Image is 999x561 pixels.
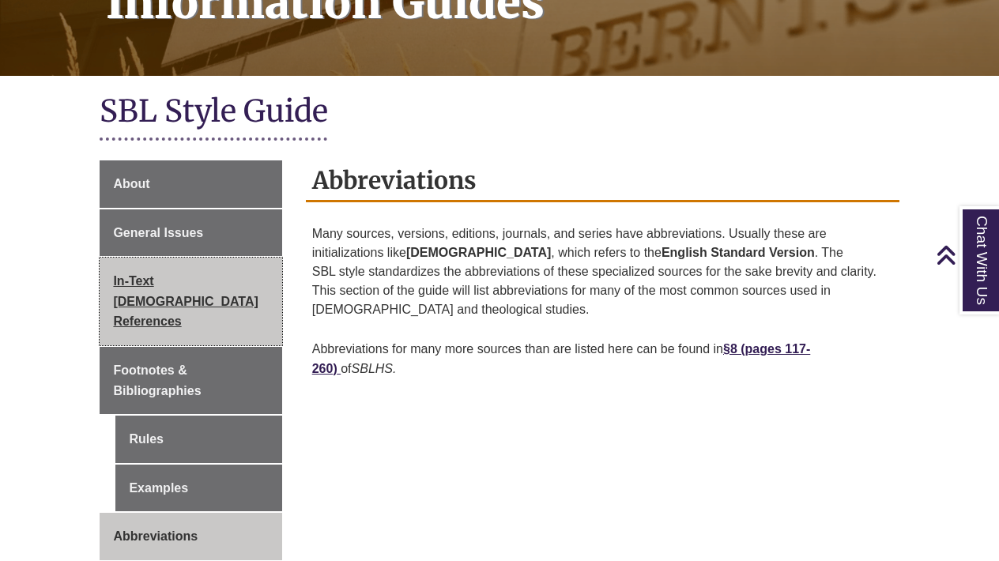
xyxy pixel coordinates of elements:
p: Many sources, versions, editions, journals, and series have abbreviations. Usually these are init... [312,218,893,326]
span: Footnotes & Bibliographies [113,363,201,397]
p: Abbreviations for many more sources than are listed here can be found in [312,333,893,386]
a: Rules [115,416,281,463]
a: Examples [115,465,281,512]
a: About [100,160,281,208]
h2: Abbreviations [306,160,899,202]
h1: SBL Style Guide [100,92,899,134]
span: of [341,362,351,375]
span: About [113,177,149,190]
strong: §8 (pa [723,342,760,356]
em: SBLHS. [352,362,397,375]
span: General Issues [113,226,203,239]
strong: English Standard Version [662,246,815,259]
strong: [DEMOGRAPHIC_DATA] [406,246,551,259]
a: Back to Top [936,244,995,265]
a: General Issues [100,209,281,257]
a: Footnotes & Bibliographies [100,347,281,414]
span: In-Text [DEMOGRAPHIC_DATA] References [113,274,258,328]
a: Abbreviations [100,513,281,560]
span: Abbreviations [113,529,198,543]
a: In-Text [DEMOGRAPHIC_DATA] References [100,258,281,345]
